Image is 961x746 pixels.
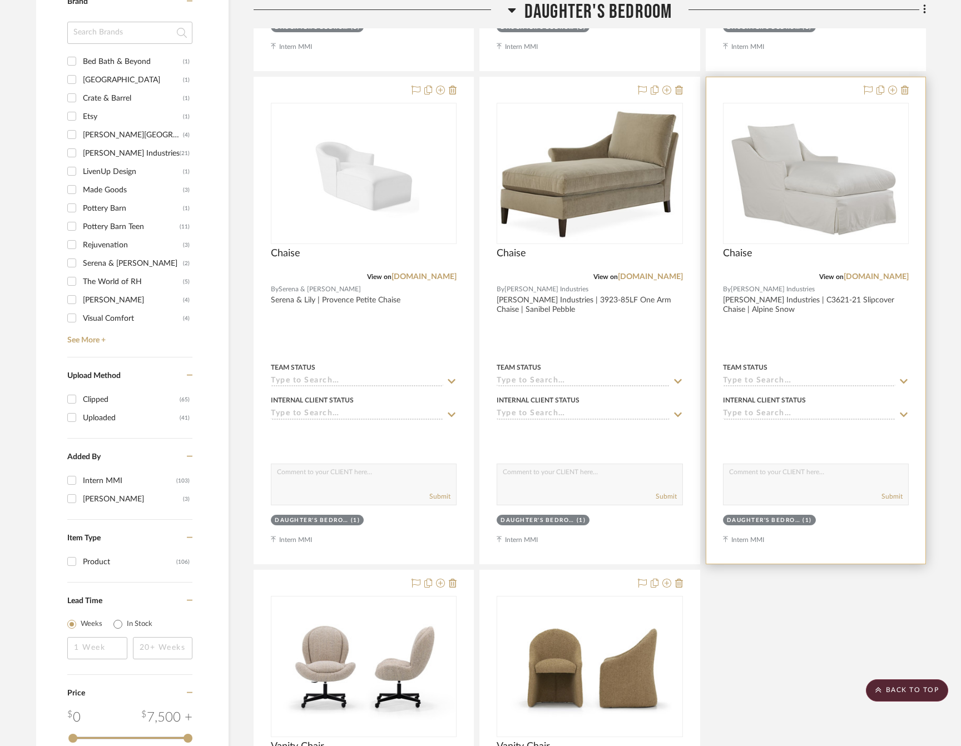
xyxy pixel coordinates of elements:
input: Type to Search… [271,409,443,420]
span: Item Type [67,534,101,542]
div: (1) [183,163,190,181]
input: Type to Search… [723,409,895,420]
img: Vanity Chair [498,603,681,729]
div: Team Status [723,362,767,372]
div: Etsy [83,108,183,126]
div: Daughter's Bedroom [275,516,348,525]
span: Upload Method [67,372,121,380]
span: By [497,284,504,295]
div: Internal Client Status [723,395,806,405]
div: (4) [183,310,190,327]
span: View on [593,273,618,280]
input: 20+ Weeks [133,637,193,659]
div: 0 [67,708,81,728]
div: Crate & Barrel [83,89,183,107]
img: Vanity Chair [272,603,455,729]
div: [PERSON_NAME][GEOGRAPHIC_DATA] [83,126,183,144]
button: Submit [881,491,903,501]
div: [PERSON_NAME] [83,490,183,508]
div: (2) [183,255,190,272]
div: Product [83,553,176,571]
span: [PERSON_NAME] Industries [504,284,588,295]
div: LivenUp Design [83,163,183,181]
label: Weeks [81,619,102,630]
div: (1) [351,516,360,525]
div: (3) [183,181,190,199]
span: By [723,284,731,295]
div: (5) [183,273,190,291]
span: Lead Time [67,597,102,605]
div: Internal Client Status [497,395,579,405]
div: (65) [180,391,190,409]
span: Chaise [723,247,752,260]
div: [PERSON_NAME] [83,291,183,309]
a: [DOMAIN_NAME] [392,273,457,281]
span: Serena & [PERSON_NAME] [279,284,361,295]
div: (103) [176,472,190,490]
input: Type to Search… [497,376,669,387]
span: By [271,284,279,295]
span: Chaise [497,247,526,260]
div: [GEOGRAPHIC_DATA] [83,71,183,89]
button: Submit [656,491,677,501]
div: Intern MMI [83,472,176,490]
span: View on [819,273,844,280]
div: 0 [497,103,682,243]
div: 0 [724,103,908,243]
div: Uploaded [83,409,180,427]
div: (41) [180,409,190,427]
div: (1) [183,53,190,71]
label: In Stock [127,619,152,630]
a: [DOMAIN_NAME] [844,273,909,281]
input: Type to Search… [497,409,669,420]
div: 0 [271,103,456,243]
div: (21) [180,145,190,162]
span: View on [367,273,392,280]
span: Added By [67,453,101,461]
div: Daughter's Bedroom [727,516,800,525]
div: [PERSON_NAME] Industries [83,145,180,162]
div: Internal Client Status [271,395,354,405]
div: (1) [183,200,190,217]
div: Pottery Barn [83,200,183,217]
div: Made Goods [83,181,183,199]
div: Rejuvenation [83,236,183,254]
div: (11) [180,218,190,236]
div: (3) [183,236,190,254]
div: Pottery Barn Teen [83,218,180,236]
div: (3) [183,490,190,508]
img: Chaise [498,106,681,241]
a: See More + [65,327,192,345]
scroll-to-top-button: BACK TO TOP [866,679,948,702]
span: [PERSON_NAME] Industries [731,284,815,295]
div: 0 [271,596,456,737]
input: Type to Search… [271,376,443,387]
img: Chaise [729,104,903,243]
input: 1 Week [67,637,127,659]
div: 7,500 + [141,708,192,728]
div: (1) [183,108,190,126]
div: Team Status [497,362,541,372]
div: Team Status [271,362,315,372]
img: Chaise [308,104,419,243]
span: Chaise [271,247,300,260]
div: (1) [183,89,190,107]
input: Search Brands [67,22,192,44]
div: Visual Comfort [83,310,183,327]
div: Clipped [83,391,180,409]
div: Bed Bath & Beyond [83,53,183,71]
div: The World of RH [83,273,183,291]
input: Type to Search… [723,376,895,387]
div: (4) [183,291,190,309]
div: Serena & [PERSON_NAME] [83,255,183,272]
div: (1) [183,71,190,89]
div: (106) [176,553,190,571]
div: (1) [577,516,586,525]
button: Submit [429,491,450,501]
div: (1) [803,516,812,525]
div: 0 [497,596,682,737]
div: (4) [183,126,190,144]
a: [DOMAIN_NAME] [618,273,683,281]
span: Price [67,689,85,697]
div: Daughter's Bedroom [501,516,574,525]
